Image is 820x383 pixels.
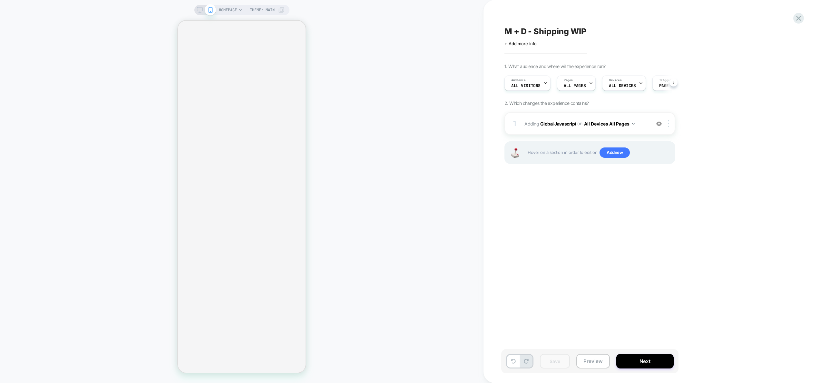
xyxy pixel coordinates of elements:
[616,354,674,368] button: Next
[577,119,582,127] span: on
[508,148,521,158] img: Joystick
[659,78,672,83] span: Trigger
[540,354,570,368] button: Save
[564,78,573,83] span: Pages
[609,84,636,88] span: ALL DEVICES
[219,5,237,15] span: HOMEPAGE
[659,84,681,88] span: Page Load
[632,123,635,125] img: down arrow
[584,119,635,128] button: All Devices All Pages
[524,119,647,128] span: Adding
[250,5,275,15] span: Theme: MAIN
[528,147,671,158] span: Hover on a section in order to edit or
[668,120,669,127] img: close
[504,64,605,69] span: 1. What audience and where will the experience run?
[512,117,518,130] div: 1
[540,121,576,126] b: Global Javascript
[511,84,541,88] span: All Visitors
[600,147,630,158] span: Add new
[576,354,610,368] button: Preview
[564,84,586,88] span: ALL PAGES
[504,41,537,46] span: + Add more info
[609,78,621,83] span: Devices
[504,100,589,106] span: 2. Which changes the experience contains?
[511,78,526,83] span: Audience
[504,26,586,36] span: M + D - Shipping WIP
[656,121,662,126] img: crossed eye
